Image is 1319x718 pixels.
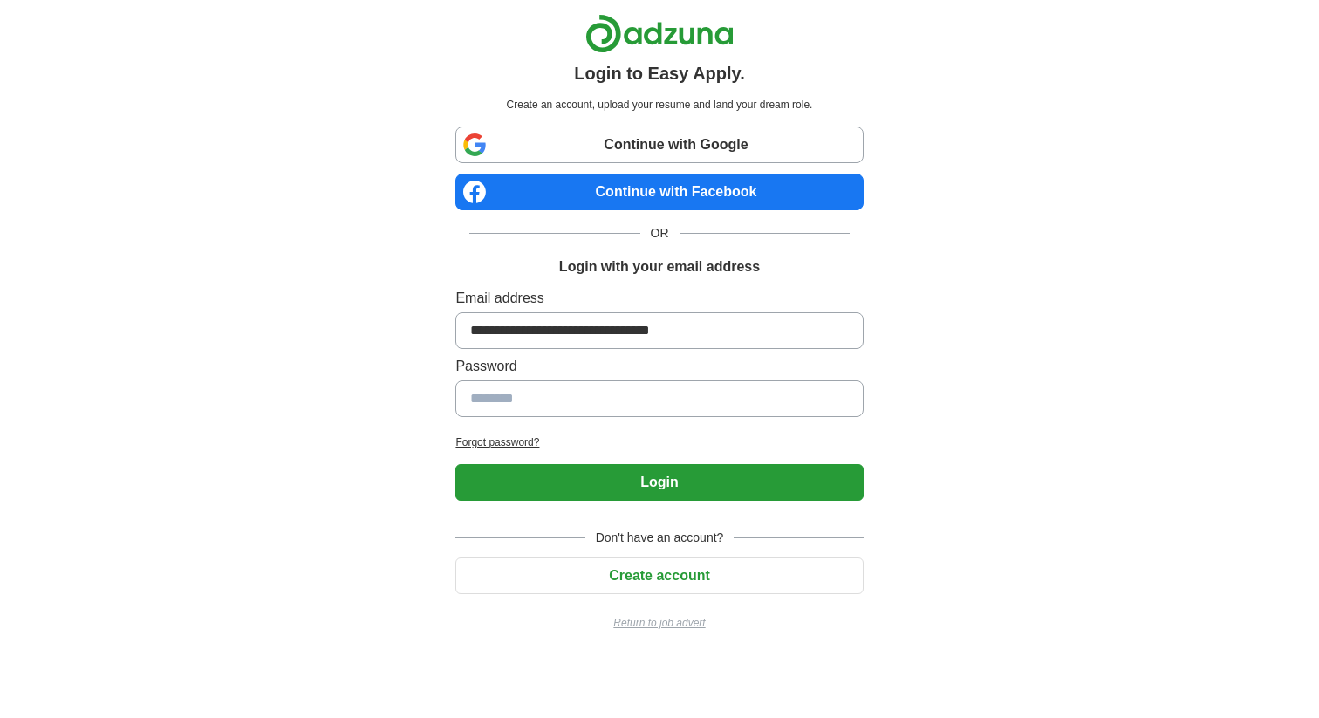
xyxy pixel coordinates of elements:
[455,557,863,594] button: Create account
[585,14,734,53] img: Adzuna logo
[455,434,863,450] a: Forgot password?
[455,464,863,501] button: Login
[455,288,863,309] label: Email address
[455,568,863,583] a: Create account
[455,356,863,377] label: Password
[574,60,745,86] h1: Login to Easy Apply.
[585,529,735,547] span: Don't have an account?
[640,224,680,243] span: OR
[559,256,760,277] h1: Login with your email address
[455,615,863,631] a: Return to job advert
[455,127,863,163] a: Continue with Google
[459,97,859,113] p: Create an account, upload your resume and land your dream role.
[455,174,863,210] a: Continue with Facebook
